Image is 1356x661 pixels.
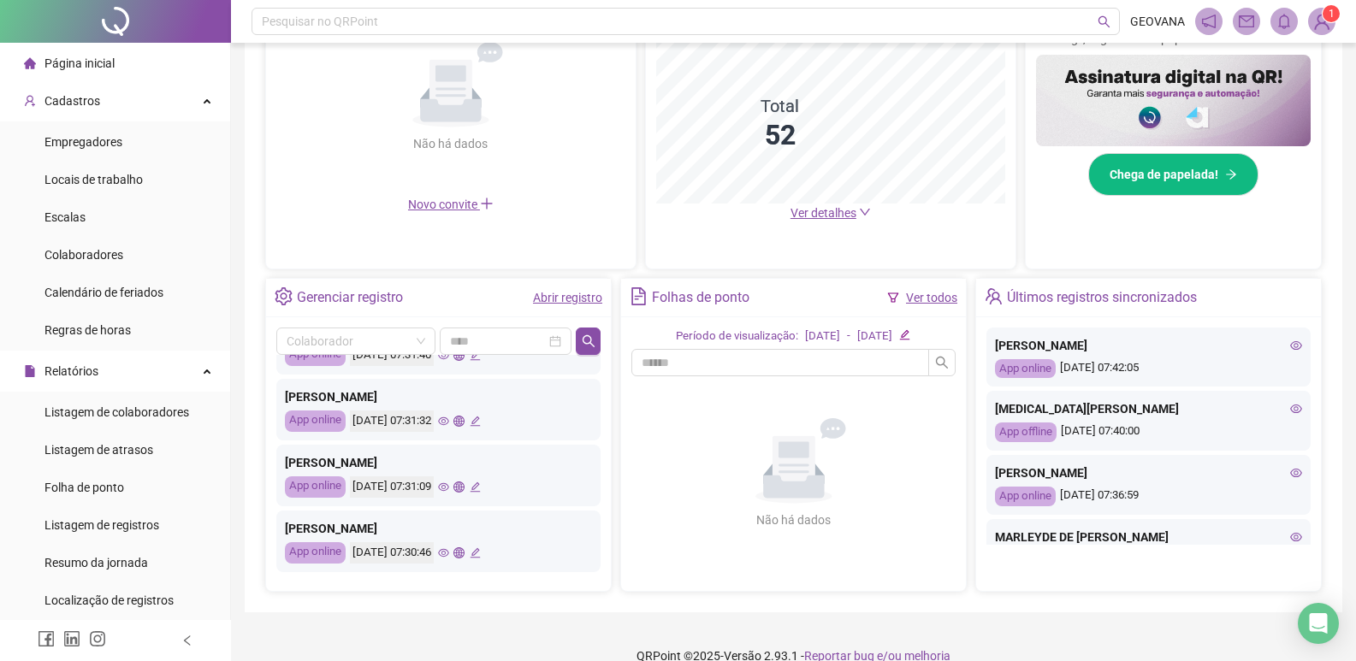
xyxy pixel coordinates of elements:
[44,364,98,378] span: Relatórios
[995,336,1302,355] div: [PERSON_NAME]
[44,593,174,607] span: Localização de registros
[791,206,856,220] span: Ver detalhes
[1130,12,1185,31] span: GEOVANA
[63,630,80,647] span: linkedin
[285,519,592,538] div: [PERSON_NAME]
[350,345,434,366] div: [DATE] 07:31:40
[24,365,36,377] span: file
[275,287,293,305] span: setting
[847,328,850,345] div: -
[44,443,153,457] span: Listagem de atrasos
[1239,14,1254,29] span: mail
[453,547,465,558] span: global
[995,487,1056,506] div: App online
[44,135,122,149] span: Empregadores
[24,95,36,107] span: user-add
[285,345,346,366] div: App online
[453,350,465,361] span: global
[995,487,1302,506] div: [DATE] 07:36:59
[1007,283,1197,312] div: Últimos registros sincronizados
[533,291,602,304] a: Abrir registro
[44,94,100,108] span: Cadastros
[44,286,163,299] span: Calendário de feriados
[935,356,949,369] span: search
[1201,14,1217,29] span: notification
[715,511,873,529] div: Não há dados
[1290,467,1302,479] span: eye
[285,542,346,564] div: App online
[1088,153,1258,196] button: Chega de papelada!
[44,556,148,570] span: Resumo da jornada
[38,630,55,647] span: facebook
[453,416,465,427] span: global
[1036,55,1311,146] img: banner%2F02c71560-61a6-44d4-94b9-c8ab97240462.png
[285,410,346,432] div: App online
[630,287,648,305] span: file-text
[676,328,798,345] div: Período de visualização:
[438,416,449,427] span: eye
[1290,339,1302,351] span: eye
[859,206,871,218] span: down
[1225,168,1237,180] span: arrow-right
[906,291,957,304] a: Ver todos
[89,630,106,647] span: instagram
[1110,165,1218,184] span: Chega de papelada!
[44,248,123,262] span: Colaboradores
[44,518,159,532] span: Listagem de registros
[372,134,530,153] div: Não há dados
[438,481,449,493] span: eye
[805,328,840,345] div: [DATE]
[652,283,749,312] div: Folhas de ponto
[470,350,481,361] span: edit
[438,350,449,361] span: eye
[995,422,1057,442] div: App offline
[24,57,36,69] span: home
[285,387,592,406] div: [PERSON_NAME]
[438,547,449,558] span: eye
[44,173,143,186] span: Locais de trabalho
[995,463,1302,482] div: [PERSON_NAME]
[470,416,481,427] span: edit
[44,210,86,224] span: Escalas
[791,206,871,220] a: Ver detalhes down
[44,481,124,494] span: Folha de ponto
[1323,5,1340,22] sup: Atualize o seu contato no menu Meus Dados
[1298,603,1339,644] div: Open Intercom Messenger
[44,56,115,70] span: Página inicial
[1290,531,1302,543] span: eye
[453,481,465,493] span: global
[995,359,1302,379] div: [DATE] 07:42:05
[285,453,592,472] div: [PERSON_NAME]
[1276,14,1292,29] span: bell
[582,334,595,348] span: search
[350,542,434,564] div: [DATE] 07:30:46
[285,476,346,498] div: App online
[297,283,403,312] div: Gerenciar registro
[44,405,189,419] span: Listagem de colaboradores
[887,292,899,304] span: filter
[995,528,1302,546] div: MARLEYDE DE [PERSON_NAME]
[995,359,1056,379] div: App online
[350,476,434,498] div: [DATE] 07:31:09
[899,329,910,340] span: edit
[408,198,494,211] span: Novo convite
[857,328,892,345] div: [DATE]
[480,197,494,210] span: plus
[350,410,434,432] div: [DATE] 07:31:32
[181,634,193,646] span: left
[470,547,481,558] span: edit
[1329,8,1335,20] span: 1
[985,287,1003,305] span: team
[470,481,481,493] span: edit
[44,323,131,337] span: Regras de horas
[995,422,1302,442] div: [DATE] 07:40:00
[1290,403,1302,415] span: eye
[1309,9,1335,34] img: 93960
[1098,15,1110,28] span: search
[995,399,1302,418] div: [MEDICAL_DATA][PERSON_NAME]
